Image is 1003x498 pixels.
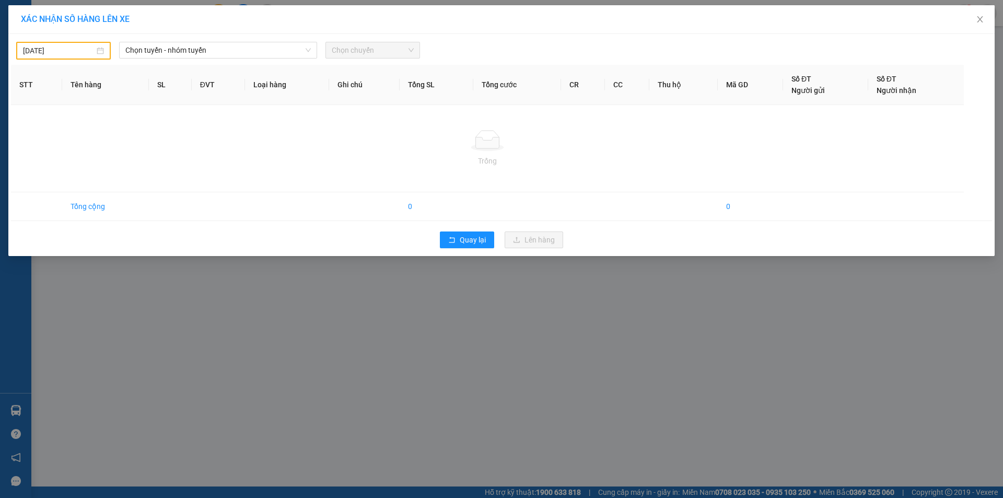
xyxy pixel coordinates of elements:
span: Số ĐT [877,75,896,83]
button: Close [965,5,995,34]
th: Tổng cước [473,65,561,105]
span: Người nhận [877,86,916,95]
span: close [976,15,984,24]
input: 11/09/2025 [23,45,95,56]
span: Số ĐT [791,75,811,83]
button: rollbackQuay lại [440,231,494,248]
th: STT [11,65,62,105]
th: Ghi chú [329,65,400,105]
th: Loại hàng [245,65,329,105]
th: Tổng SL [400,65,473,105]
span: Chọn tuyến - nhóm tuyến [125,42,311,58]
th: Tên hàng [62,65,149,105]
th: Thu hộ [649,65,717,105]
span: Quay lại [460,234,486,246]
th: CR [561,65,605,105]
th: ĐVT [192,65,245,105]
th: Mã GD [718,65,783,105]
div: Trống [19,155,955,167]
strong: PHIẾU BIÊN NHẬN [41,57,98,80]
span: down [305,47,311,53]
th: CC [605,65,649,105]
span: rollback [448,236,456,245]
img: logo [5,30,28,67]
span: XÁC NHẬN SỐ HÀNG LÊN XE [21,14,130,24]
td: 0 [718,192,783,221]
strong: CHUYỂN PHÁT NHANH ĐÔNG LÝ [34,8,106,42]
span: HS1209250401 [111,42,172,53]
span: Chọn chuyến [332,42,414,58]
button: uploadLên hàng [505,231,563,248]
td: 0 [400,192,473,221]
span: Người gửi [791,86,825,95]
th: SL [149,65,191,105]
span: SĐT XE [52,44,86,55]
td: Tổng cộng [62,192,149,221]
